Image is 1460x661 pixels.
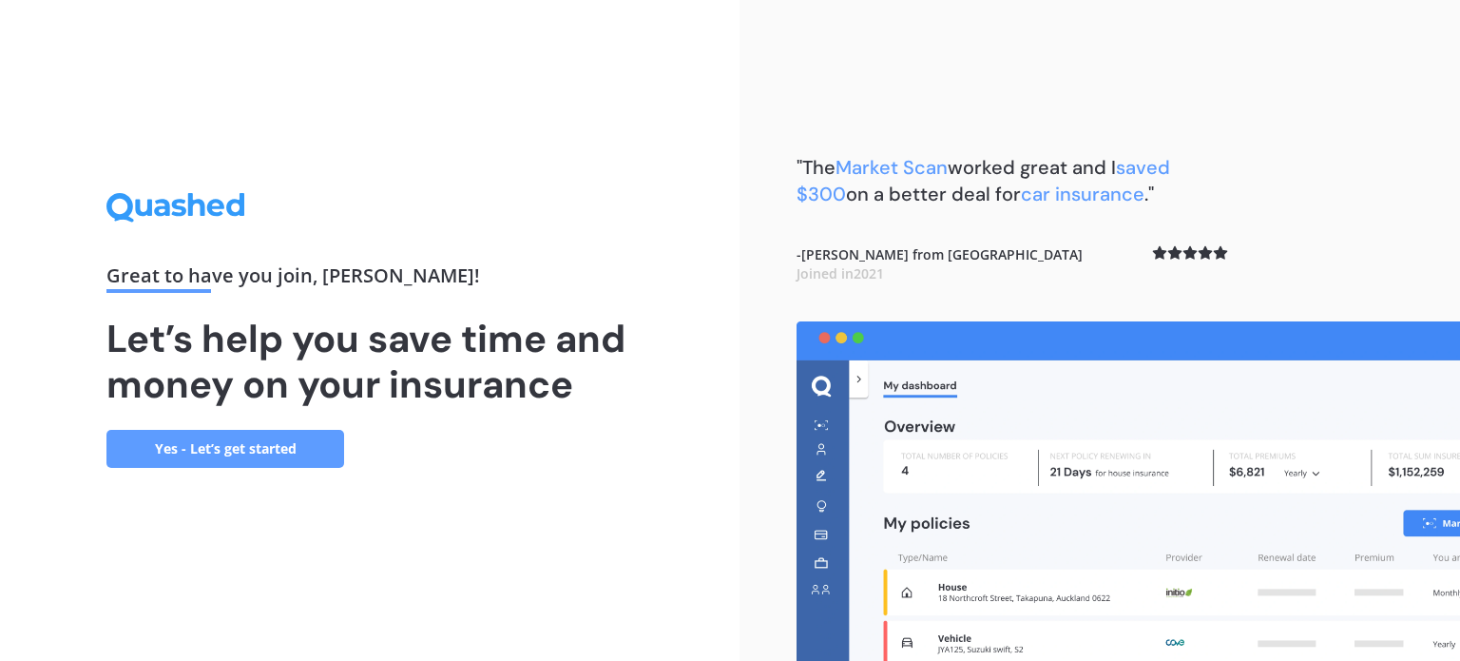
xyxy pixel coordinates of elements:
h1: Let’s help you save time and money on your insurance [106,316,633,407]
span: saved $300 [797,155,1170,206]
span: Joined in 2021 [797,264,884,282]
span: car insurance [1021,182,1144,206]
div: Great to have you join , [PERSON_NAME] ! [106,266,633,293]
img: dashboard.webp [797,321,1460,661]
b: - [PERSON_NAME] from [GEOGRAPHIC_DATA] [797,245,1083,282]
a: Yes - Let’s get started [106,430,344,468]
span: Market Scan [836,155,948,180]
b: "The worked great and I on a better deal for ." [797,155,1170,206]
